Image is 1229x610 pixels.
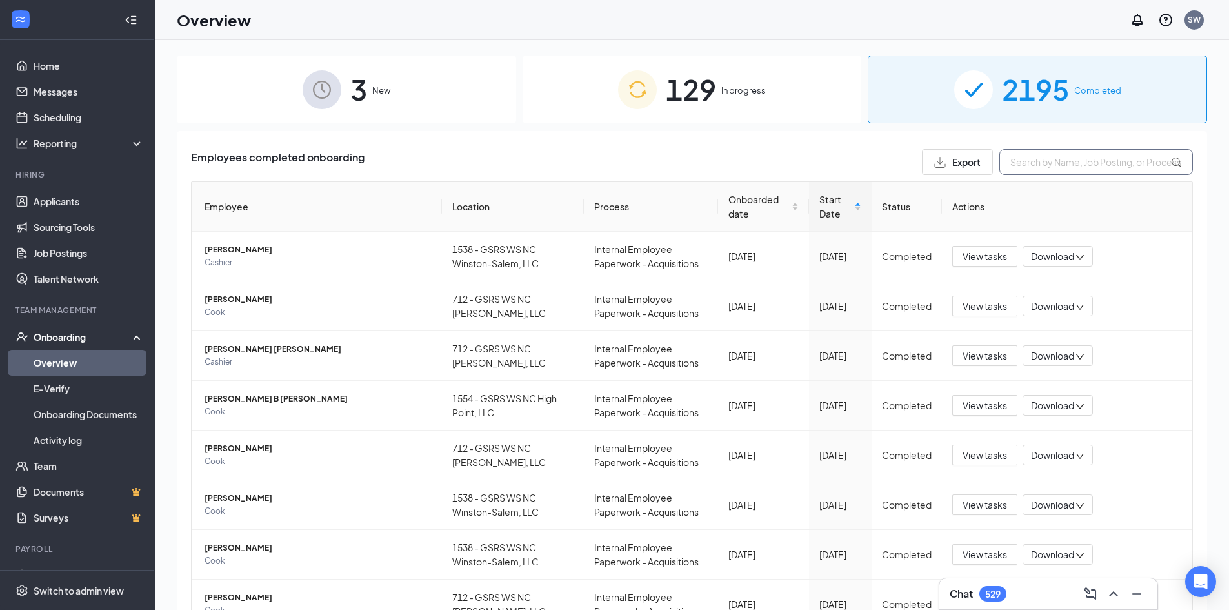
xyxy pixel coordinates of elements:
[34,105,144,130] a: Scheduling
[1075,303,1084,312] span: down
[872,182,942,232] th: Status
[963,448,1007,462] span: View tasks
[125,14,137,26] svg: Collapse
[1031,449,1074,462] span: Download
[1031,250,1074,263] span: Download
[819,448,861,462] div: [DATE]
[34,53,144,79] a: Home
[15,169,141,180] div: Hiring
[1075,551,1084,560] span: down
[205,492,432,505] span: [PERSON_NAME]
[1002,67,1069,112] span: 2195
[191,149,365,175] span: Employees completed onboarding
[728,448,799,462] div: [DATE]
[963,249,1007,263] span: View tasks
[1188,14,1201,25] div: SW
[721,84,766,97] span: In progress
[1130,12,1145,28] svg: Notifications
[963,547,1007,562] span: View tasks
[34,79,144,105] a: Messages
[584,381,718,431] td: Internal Employee Paperwork - Acquisitions
[728,299,799,313] div: [DATE]
[205,293,432,306] span: [PERSON_NAME]
[442,530,585,580] td: 1538 - GSRS WS NC Winston-Salem, LLC
[819,299,861,313] div: [DATE]
[205,505,432,518] span: Cook
[15,305,141,316] div: Team Management
[205,591,432,604] span: [PERSON_NAME]
[584,480,718,530] td: Internal Employee Paperwork - Acquisitions
[666,67,716,112] span: 129
[15,330,28,343] svg: UserCheck
[728,249,799,263] div: [DATE]
[963,398,1007,412] span: View tasks
[205,256,432,269] span: Cashier
[819,349,861,363] div: [DATE]
[584,530,718,580] td: Internal Employee Paperwork - Acquisitions
[584,331,718,381] td: Internal Employee Paperwork - Acquisitions
[34,240,144,266] a: Job Postings
[1075,452,1084,461] span: down
[1129,586,1144,602] svg: Minimize
[442,480,585,530] td: 1538 - GSRS WS NC Winston-Salem, LLC
[922,149,993,175] button: Export
[1075,352,1084,361] span: down
[14,13,27,26] svg: WorkstreamLogo
[1106,586,1121,602] svg: ChevronUp
[205,442,432,455] span: [PERSON_NAME]
[192,182,442,232] th: Employee
[15,137,28,150] svg: Analysis
[1075,402,1084,411] span: down
[963,498,1007,512] span: View tasks
[1031,548,1074,562] span: Download
[1103,584,1124,604] button: ChevronUp
[442,381,585,431] td: 1554 - GSRS WS NC High Point, LLC
[1126,584,1147,604] button: Minimize
[1075,253,1084,262] span: down
[882,299,932,313] div: Completed
[952,544,1017,565] button: View tasks
[34,479,144,505] a: DocumentsCrown
[819,398,861,412] div: [DATE]
[999,149,1193,175] input: Search by Name, Job Posting, or Process
[728,498,799,512] div: [DATE]
[205,392,432,405] span: [PERSON_NAME] B [PERSON_NAME]
[819,498,861,512] div: [DATE]
[442,281,585,331] td: 712 - GSRS WS NC [PERSON_NAME], LLC
[34,188,144,214] a: Applicants
[1083,586,1098,602] svg: ComposeMessage
[442,232,585,281] td: 1538 - GSRS WS NC Winston-Salem, LLC
[819,249,861,263] div: [DATE]
[1075,502,1084,511] span: down
[952,345,1017,366] button: View tasks
[205,455,432,468] span: Cook
[34,453,144,479] a: Team
[34,214,144,240] a: Sourcing Tools
[205,554,432,567] span: Cook
[963,299,1007,313] span: View tasks
[942,182,1192,232] th: Actions
[177,9,251,31] h1: Overview
[952,296,1017,316] button: View tasks
[882,547,932,562] div: Completed
[34,402,144,427] a: Onboarding Documents
[205,405,432,418] span: Cook
[15,544,141,554] div: Payroll
[728,398,799,412] div: [DATE]
[442,331,585,381] td: 712 - GSRS WS NC [PERSON_NAME], LLC
[950,587,973,601] h3: Chat
[718,182,809,232] th: Onboarded date
[15,584,28,597] svg: Settings
[372,84,390,97] span: New
[952,395,1017,416] button: View tasks
[205,243,432,256] span: [PERSON_NAME]
[34,350,144,376] a: Overview
[1031,300,1074,313] span: Download
[952,494,1017,515] button: View tasks
[442,182,585,232] th: Location
[584,232,718,281] td: Internal Employee Paperwork - Acquisitions
[584,431,718,480] td: Internal Employee Paperwork - Acquisitions
[728,349,799,363] div: [DATE]
[205,356,432,369] span: Cashier
[34,266,144,292] a: Talent Network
